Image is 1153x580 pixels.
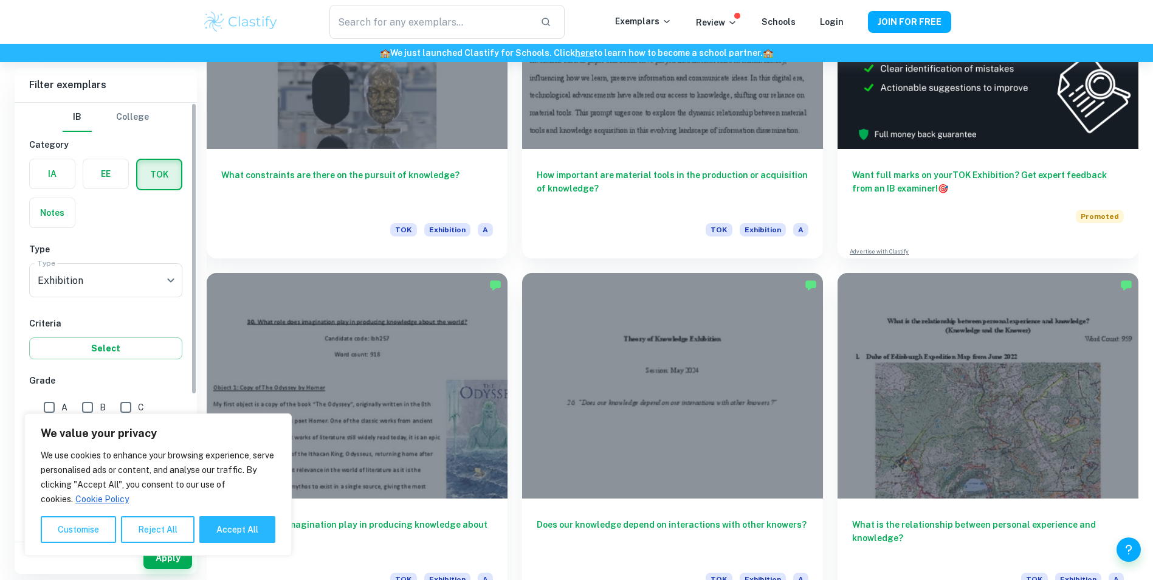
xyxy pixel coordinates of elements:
[138,401,144,414] span: C
[75,494,129,505] a: Cookie Policy
[852,518,1124,558] h6: What is the relationship between personal experience and knowledge?
[24,413,292,556] div: We value your privacy
[489,279,501,291] img: Marked
[706,223,732,236] span: TOK
[63,103,149,132] div: Filter type choice
[83,159,128,188] button: EE
[696,16,737,29] p: Review
[38,258,55,268] label: Type
[615,15,672,28] p: Exemplars
[202,10,280,34] img: Clastify logo
[29,337,182,359] button: Select
[868,11,951,33] button: JOIN FOR FREE
[763,48,773,58] span: 🏫
[380,48,390,58] span: 🏫
[29,138,182,151] h6: Category
[1117,537,1141,562] button: Help and Feedback
[29,243,182,256] h6: Type
[61,401,67,414] span: A
[63,103,92,132] button: IB
[121,516,194,543] button: Reject All
[41,426,275,441] p: We value your privacy
[29,374,182,387] h6: Grade
[116,103,149,132] button: College
[30,198,75,227] button: Notes
[537,168,808,209] h6: How important are material tools in the production or acquisition of knowledge?
[390,223,417,236] span: TOK
[762,17,796,27] a: Schools
[537,518,808,558] h6: Does our knowledge depend on interactions with other knowers?
[143,547,192,569] button: Apply
[2,46,1151,60] h6: We just launched Clastify for Schools. Click to learn how to become a school partner.
[1076,210,1124,223] span: Promoted
[137,160,181,189] button: TOK
[478,223,493,236] span: A
[199,516,275,543] button: Accept All
[1120,279,1132,291] img: Marked
[424,223,470,236] span: Exhibition
[29,263,182,297] div: Exhibition
[575,48,594,58] a: here
[30,159,75,188] button: IA
[41,516,116,543] button: Customise
[805,279,817,291] img: Marked
[29,317,182,330] h6: Criteria
[793,223,808,236] span: A
[41,448,275,506] p: We use cookies to enhance your browsing experience, serve personalised ads or content, and analys...
[100,401,106,414] span: B
[15,68,197,102] h6: Filter exemplars
[221,518,493,558] h6: What role does imagination play in producing knowledge about the world?
[850,247,909,256] a: Advertise with Clastify
[221,168,493,209] h6: What constraints are there on the pursuit of knowledge?
[938,184,948,193] span: 🎯
[852,168,1124,195] h6: Want full marks on your TOK Exhibition ? Get expert feedback from an IB examiner!
[329,5,530,39] input: Search for any exemplars...
[740,223,786,236] span: Exhibition
[820,17,844,27] a: Login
